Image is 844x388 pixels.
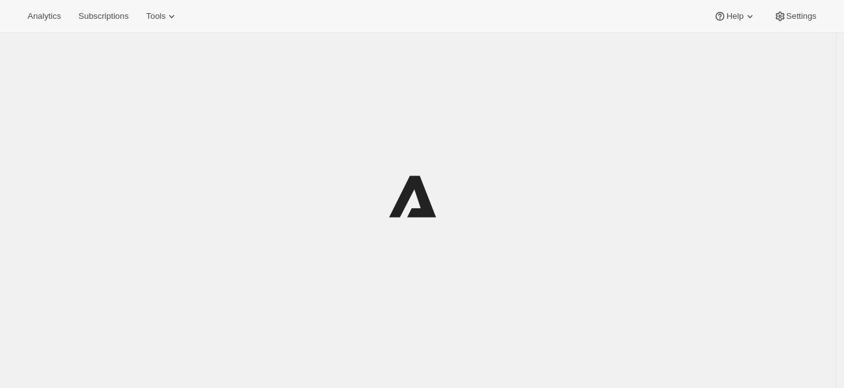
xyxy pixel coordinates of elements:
[138,8,185,25] button: Tools
[28,11,61,21] span: Analytics
[146,11,165,21] span: Tools
[78,11,128,21] span: Subscriptions
[786,11,816,21] span: Settings
[726,11,743,21] span: Help
[706,8,763,25] button: Help
[71,8,136,25] button: Subscriptions
[20,8,68,25] button: Analytics
[766,8,824,25] button: Settings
